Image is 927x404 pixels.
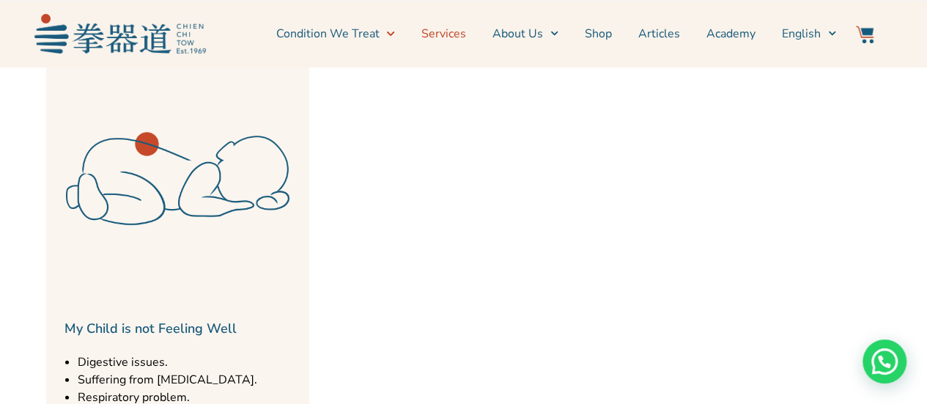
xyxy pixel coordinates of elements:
a: English [782,15,836,52]
img: Website Icon-03 [856,26,874,43]
a: Services [421,15,466,52]
a: Academy [706,15,756,52]
a: Articles [638,15,680,52]
nav: Menu [213,15,836,52]
a: Condition We Treat [276,15,394,52]
img: Services Icon-40 [53,54,303,304]
span: Suffering from [MEDICAL_DATA]. [78,372,257,388]
a: About Us [492,15,558,52]
a: My Child is not Feeling Well [64,320,237,337]
li: Digestive issues. [78,353,303,371]
span: English [782,25,821,43]
a: Shop [585,15,612,52]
